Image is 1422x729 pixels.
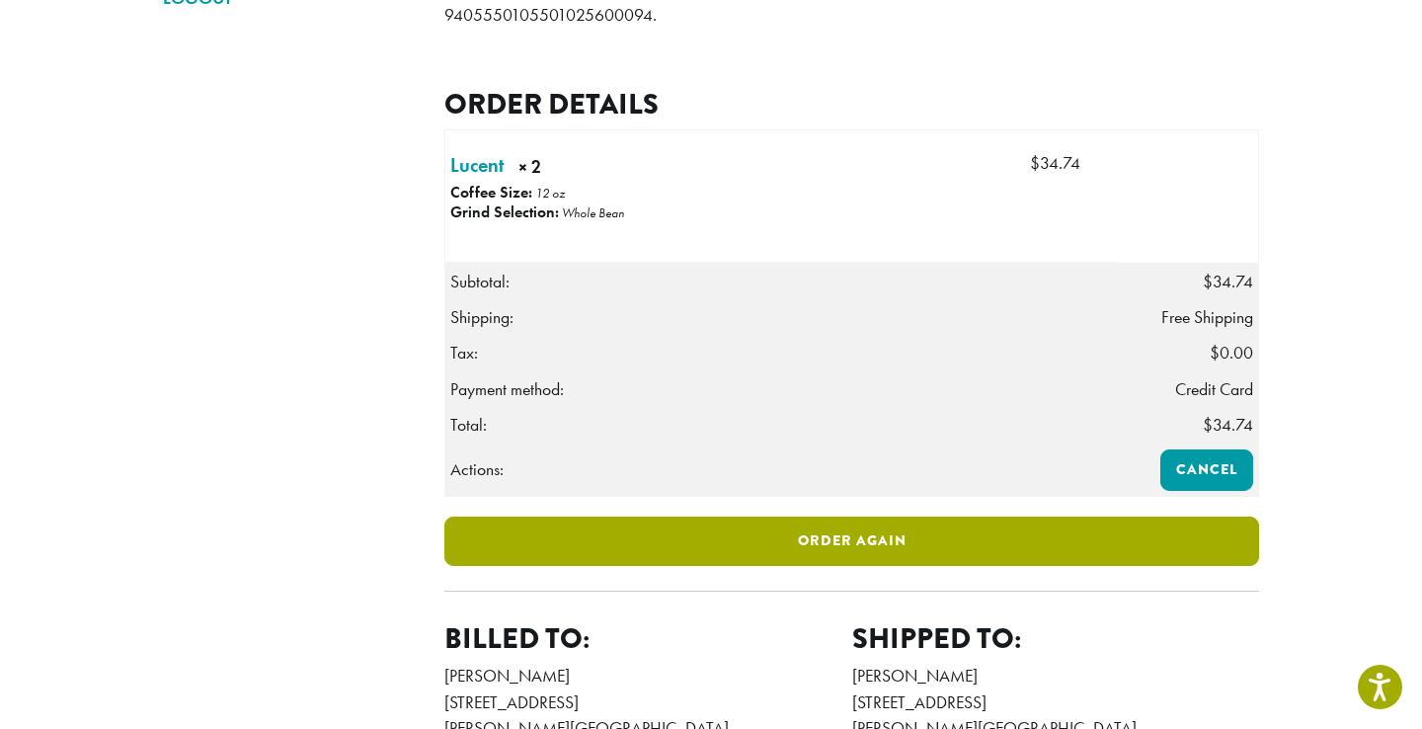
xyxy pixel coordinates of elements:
[1115,371,1258,407] td: Credit Card
[1203,414,1213,436] span: $
[1030,152,1040,174] span: $
[450,150,504,180] a: Lucent
[1160,449,1253,491] a: Cancel order 365955
[518,154,597,185] strong: × 2
[445,335,1116,370] th: Tax:
[562,204,624,221] p: Whole Bean
[444,87,1259,121] h2: Order details
[445,444,1116,496] th: Actions:
[1203,271,1213,292] span: $
[444,517,1259,566] a: Order again
[445,263,1116,299] th: Subtotal:
[450,182,532,202] strong: Coffee Size:
[852,621,1260,656] h2: Shipped to:
[1115,299,1258,335] td: Free Shipping
[1203,414,1253,436] span: 34.74
[445,407,1116,444] th: Total:
[450,202,559,222] strong: Grind Selection:
[1210,342,1220,364] span: $
[445,299,1116,335] th: Shipping:
[535,185,565,202] p: 12 oz
[1203,271,1253,292] span: 34.74
[445,371,1116,407] th: Payment method:
[1210,342,1253,364] span: 0.00
[444,621,852,656] h2: Billed to:
[1030,152,1080,174] bdi: 34.74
